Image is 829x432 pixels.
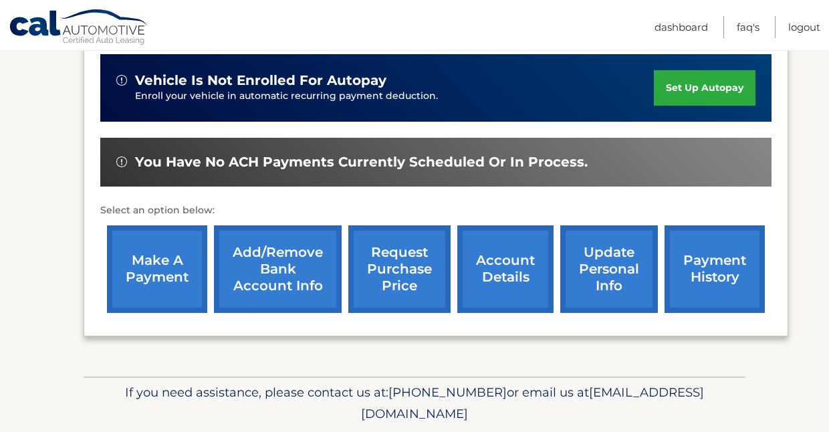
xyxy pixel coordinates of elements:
[116,156,127,167] img: alert-white.svg
[107,225,207,313] a: make a payment
[135,154,588,171] span: You have no ACH payments currently scheduled or in process.
[665,225,765,313] a: payment history
[100,203,772,219] p: Select an option below:
[654,70,755,106] a: set up autopay
[348,225,451,313] a: request purchase price
[737,16,759,38] a: FAQ's
[135,89,654,104] p: Enroll your vehicle in automatic recurring payment deduction.
[457,225,554,313] a: account details
[135,72,386,89] span: vehicle is not enrolled for autopay
[116,75,127,86] img: alert-white.svg
[388,385,507,400] span: [PHONE_NUMBER]
[655,16,708,38] a: Dashboard
[214,225,342,313] a: Add/Remove bank account info
[92,382,737,425] p: If you need assistance, please contact us at: or email us at
[560,225,658,313] a: update personal info
[788,16,820,38] a: Logout
[9,9,149,47] a: Cal Automotive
